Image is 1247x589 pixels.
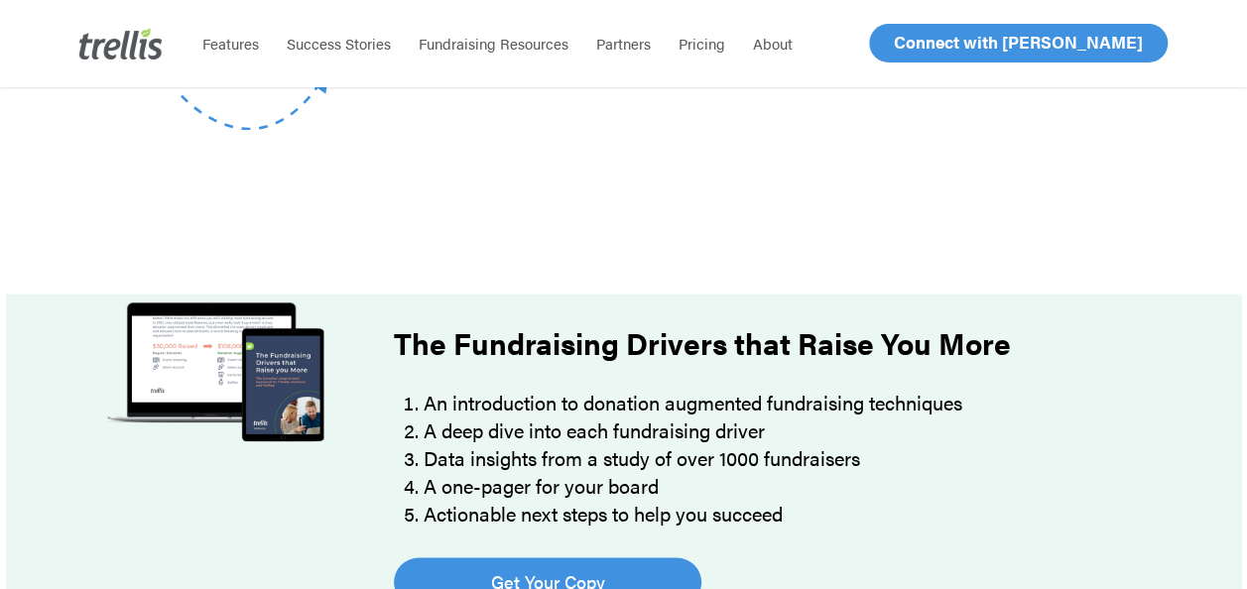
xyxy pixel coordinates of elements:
img: The Fundraising Drivers that Raise You More Guide Cover [89,294,340,450]
a: Fundraising Resources [405,34,582,54]
a: About [739,34,807,54]
a: Connect with [PERSON_NAME] [869,24,1168,62]
span: About [753,33,793,54]
span: Partners [596,33,651,54]
span: Success Stories [287,33,391,54]
a: Pricing [665,34,739,54]
span: Fundraising Resources [419,33,568,54]
span: Features [202,33,259,54]
li: A deep dive into each fundraising driver [424,416,1125,444]
li: Data insights from a study of over 1000 fundraisers [424,444,1125,472]
img: Trellis [79,28,163,59]
a: Partners [582,34,665,54]
li: Actionable next steps to help you succeed [424,500,1125,528]
strong: The Fundraising Drivers that Raise You More [394,321,1011,364]
a: Features [188,34,273,54]
li: A one-pager for your board [424,472,1125,500]
li: An introduction to donation augmented fundraising techniques [424,389,1125,416]
a: Success Stories [273,34,405,54]
span: Pricing [679,33,725,54]
span: Connect with [PERSON_NAME] [894,30,1143,54]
